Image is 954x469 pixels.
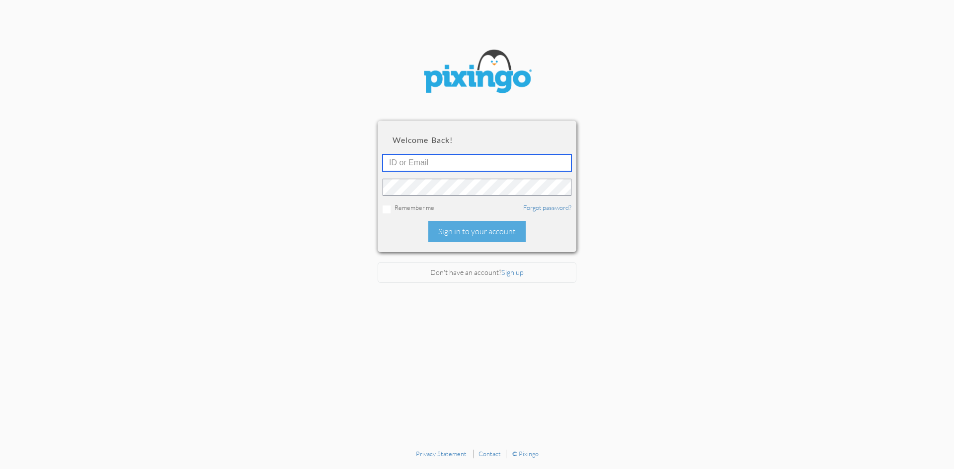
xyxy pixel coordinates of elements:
a: © Pixingo [512,450,539,458]
img: pixingo logo [417,45,537,101]
div: Remember me [383,203,571,213]
a: Sign up [501,268,524,276]
input: ID or Email [383,154,571,171]
a: Contact [478,450,501,458]
div: Don't have an account? [378,262,576,283]
div: Sign in to your account [428,221,526,242]
a: Forgot password? [523,203,571,211]
a: Privacy Statement [416,450,467,458]
h2: Welcome back! [393,135,561,144]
